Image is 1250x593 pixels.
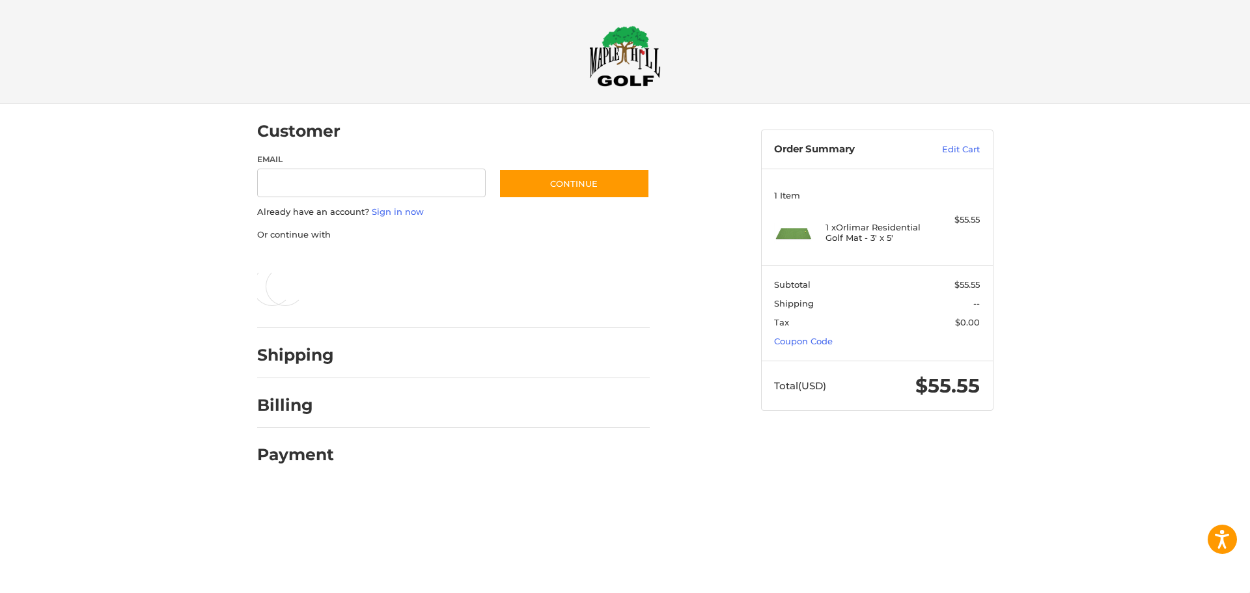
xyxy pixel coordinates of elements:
h2: Customer [257,121,340,141]
a: Edit Cart [914,143,980,156]
div: $55.55 [928,214,980,227]
h3: 1 Item [774,190,980,200]
p: Already have an account? [257,206,650,219]
h2: Shipping [257,345,334,365]
a: Coupon Code [774,336,833,346]
a: Sign in now [372,206,424,217]
iframe: Gorgias live chat messenger [13,537,155,580]
span: Tax [774,317,789,327]
label: Email [257,154,486,165]
span: -- [973,298,980,309]
img: Maple Hill Golf [589,25,661,87]
button: Continue [499,169,650,199]
span: Subtotal [774,279,811,290]
h3: Order Summary [774,143,914,156]
h4: 1 x Orlimar Residential Golf Mat - 3' x 5' [826,222,925,243]
h2: Billing [257,395,333,415]
span: Total (USD) [774,379,826,392]
span: $0.00 [955,317,980,327]
p: Or continue with [257,228,650,241]
span: Shipping [774,298,814,309]
h2: Payment [257,445,334,465]
span: $55.55 [954,279,980,290]
span: $55.55 [915,374,980,398]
